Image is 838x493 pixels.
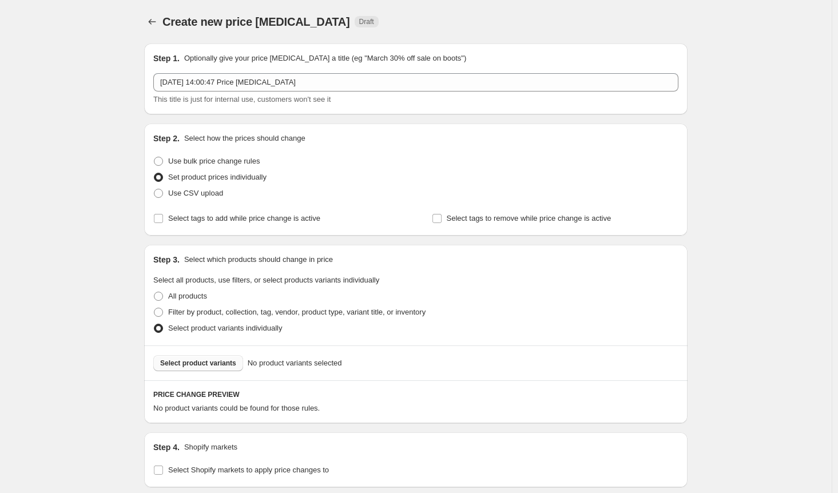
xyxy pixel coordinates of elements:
[153,73,678,92] input: 30% off holiday sale
[153,133,180,144] h2: Step 2.
[168,214,320,222] span: Select tags to add while price change is active
[153,95,331,104] span: This title is just for internal use, customers won't see it
[162,15,350,28] span: Create new price [MEDICAL_DATA]
[153,442,180,453] h2: Step 4.
[168,173,267,181] span: Set product prices individually
[359,17,374,26] span: Draft
[184,442,237,453] p: Shopify markets
[168,292,207,300] span: All products
[447,214,611,222] span: Select tags to remove while price change is active
[168,308,426,316] span: Filter by product, collection, tag, vendor, product type, variant title, or inventory
[184,254,333,265] p: Select which products should change in price
[153,254,180,265] h2: Step 3.
[168,324,282,332] span: Select product variants individually
[153,53,180,64] h2: Step 1.
[184,133,305,144] p: Select how the prices should change
[153,276,379,284] span: Select all products, use filters, or select products variants individually
[248,357,342,369] span: No product variants selected
[168,189,223,197] span: Use CSV upload
[168,157,260,165] span: Use bulk price change rules
[153,355,243,371] button: Select product variants
[168,466,329,474] span: Select Shopify markets to apply price changes to
[184,53,466,64] p: Optionally give your price [MEDICAL_DATA] a title (eg "March 30% off sale on boots")
[153,404,320,412] span: No product variants could be found for those rules.
[144,14,160,30] button: Price change jobs
[153,390,678,399] h6: PRICE CHANGE PREVIEW
[160,359,236,368] span: Select product variants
